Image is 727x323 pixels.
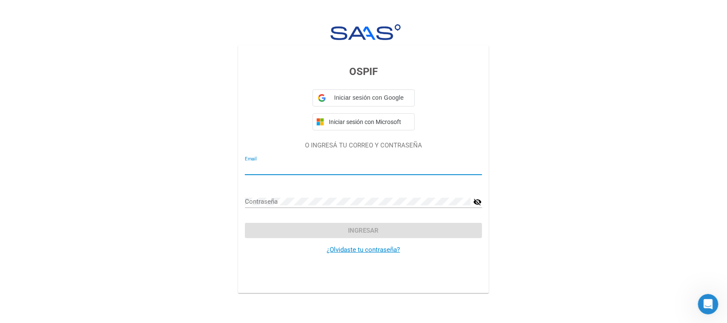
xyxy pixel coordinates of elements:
h3: OSPIF [245,64,482,79]
div: Iniciar sesión con Google [313,89,415,107]
span: Iniciar sesión con Microsoft [328,118,411,125]
iframe: Intercom live chat [698,294,718,314]
a: ¿Olvidaste tu contraseña? [327,246,400,254]
p: O INGRESÁ TU CORREO Y CONTRASEÑA [245,141,482,150]
button: Iniciar sesión con Microsoft [313,113,415,130]
span: Ingresar [348,227,379,234]
mat-icon: visibility_off [474,197,482,207]
button: Ingresar [245,223,482,238]
span: Iniciar sesión con Google [329,93,409,102]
